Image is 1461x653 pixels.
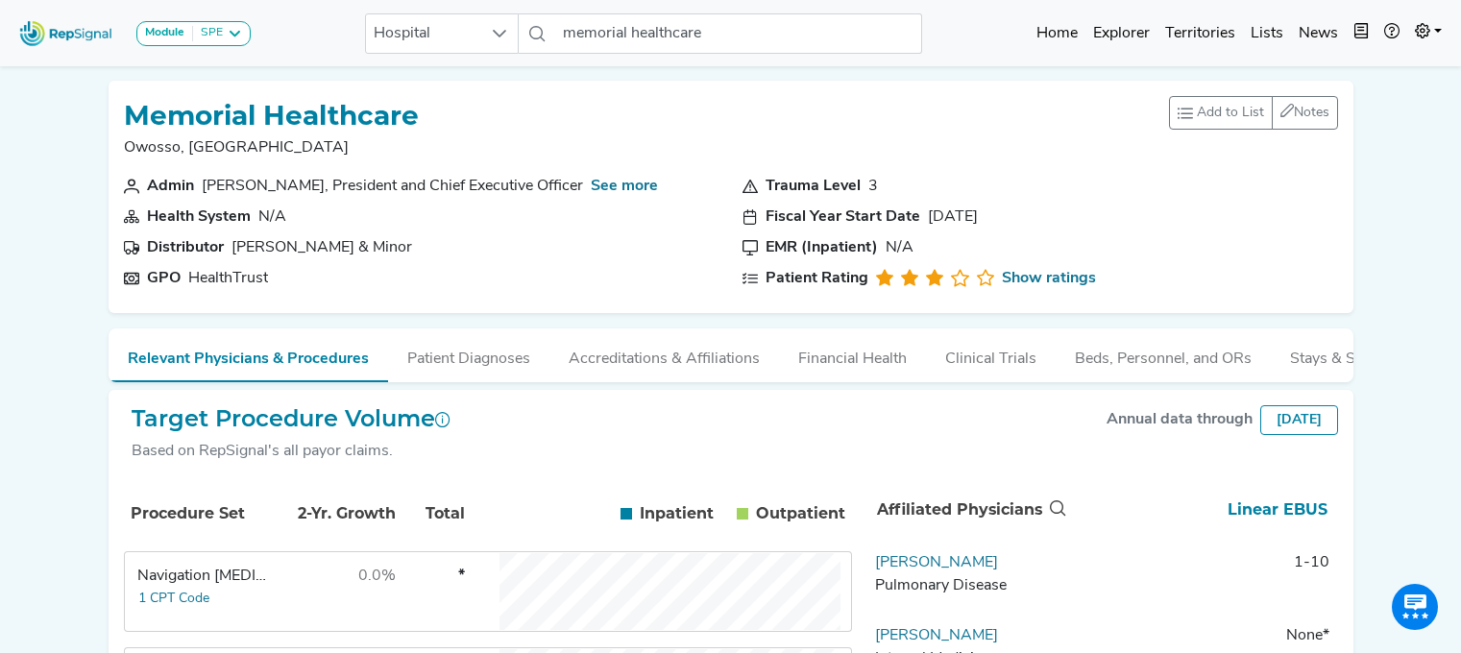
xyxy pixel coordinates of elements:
button: Beds, Personnel, and ORs [1056,328,1271,380]
td: 1-10 [1069,551,1338,609]
th: Linear EBUS [1070,478,1337,542]
button: Patient Diagnoses [388,328,549,380]
div: [PERSON_NAME], President and Chief Executive Officer [202,175,583,198]
strong: Module [145,27,184,38]
div: GPO [147,267,181,290]
button: 1 CPT Code [137,588,210,610]
div: 3 [868,175,878,198]
button: Stays & Services [1271,328,1423,380]
button: Accreditations & Affiliations [549,328,779,380]
th: Total [401,481,468,546]
input: Search a hospital [555,13,922,54]
a: [PERSON_NAME] [875,628,998,643]
div: toolbar [1169,96,1338,130]
div: Trauma Level [766,175,861,198]
span: Hospital [366,14,481,53]
th: 2-Yr. Growth [274,481,399,546]
div: EMR (Inpatient) [766,236,878,259]
a: [PERSON_NAME] [875,555,998,570]
a: Lists [1243,14,1291,53]
a: Territories [1157,14,1243,53]
p: Owosso, [GEOGRAPHIC_DATA] [124,136,419,159]
span: Outpatient [756,502,845,525]
div: Fiscal Year Start Date [766,206,920,229]
a: News [1291,14,1346,53]
th: Affiliated Physicians [868,478,1070,542]
div: Admin [147,175,194,198]
div: Distributor [147,236,224,259]
a: Home [1029,14,1085,53]
div: [DATE] [928,206,978,229]
a: Explorer [1085,14,1157,53]
a: See more [591,179,658,194]
th: Procedure Set [128,481,272,546]
h1: Memorial Healthcare [124,100,419,133]
span: Inpatient [640,502,714,525]
button: Financial Health [779,328,926,380]
div: N/A [258,206,286,229]
a: Show ratings [1002,267,1096,290]
div: Health System [147,206,251,229]
div: Patient Rating [766,267,868,290]
button: Notes [1272,96,1338,130]
div: [DATE] [1260,405,1338,435]
div: Brian Long, President and Chief Executive Officer [202,175,583,198]
div: N/A [886,236,913,259]
div: SPE [193,26,223,41]
div: Owens & Minor [231,236,412,259]
span: Notes [1294,106,1329,120]
span: None [1286,628,1323,643]
div: Annual data through [1107,408,1253,431]
div: Based on RepSignal's all payor claims. [132,440,450,463]
button: Add to List [1169,96,1273,130]
div: HealthTrust [188,267,268,290]
div: Pulmonary Disease [875,574,1061,597]
span: 0.0% [358,568,396,584]
button: Intel Book [1346,14,1376,53]
div: Navigation Bronchoscopy [137,565,269,588]
button: ModuleSPE [136,21,251,46]
span: Add to List [1197,103,1264,123]
button: Relevant Physicians & Procedures [109,328,388,382]
h2: Target Procedure Volume [132,405,450,433]
button: Clinical Trials [926,328,1056,380]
